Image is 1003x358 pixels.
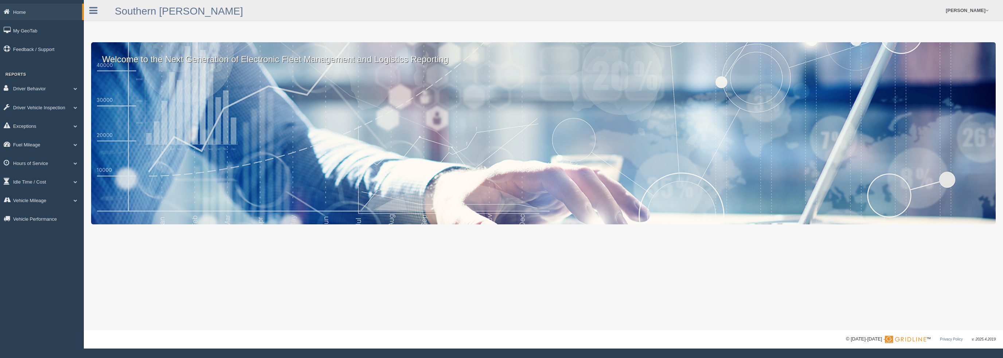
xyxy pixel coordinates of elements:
span: v. 2025.4.2019 [972,337,996,341]
img: Gridline [885,336,926,343]
a: Privacy Policy [940,337,963,341]
p: Welcome to the Next Generation of Electronic Fleet Management and Logistics Reporting [91,42,996,66]
div: © [DATE]-[DATE] - ™ [846,335,996,343]
a: Southern [PERSON_NAME] [115,5,243,17]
